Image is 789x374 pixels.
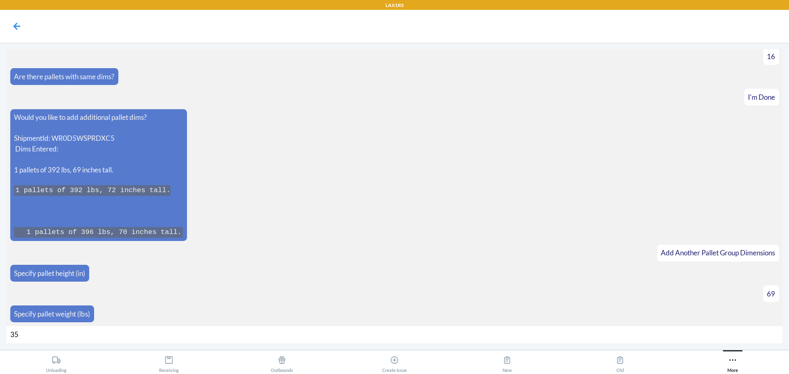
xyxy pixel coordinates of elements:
[14,133,183,154] p: ShipmentId: WR0D5WSPRDXC5 Dims Entered:
[563,350,676,373] button: Old
[14,268,85,279] p: Specify pallet height (in)
[14,185,183,238] code: 1 pallets of 392 lbs, 72 inches tall. 1 pallets of 396 lbs, 70 inches tall.
[46,352,67,373] div: Unloading
[271,352,293,373] div: Outbounds
[338,350,451,373] button: Create Issue
[159,352,179,373] div: Receiving
[385,2,404,9] p: LAX1RS
[14,165,183,175] p: 1 pallets of 392 lbs, 69 inches tall.
[14,309,90,319] p: Specify pallet weight (lbs)
[748,93,775,101] span: I'm Done
[14,112,183,123] p: Would you like to add additional pallet dims?
[226,350,338,373] button: Outbounds
[14,71,114,82] p: Are there pallets with same dims?
[616,352,625,373] div: Old
[113,350,225,373] button: Receiving
[767,52,775,61] span: 16
[676,350,789,373] button: More
[503,352,512,373] div: New
[451,350,563,373] button: New
[382,352,407,373] div: Create Issue
[767,289,775,298] span: 69
[661,248,775,257] span: Add Another Pallet Group Dimensions
[727,352,738,373] div: More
